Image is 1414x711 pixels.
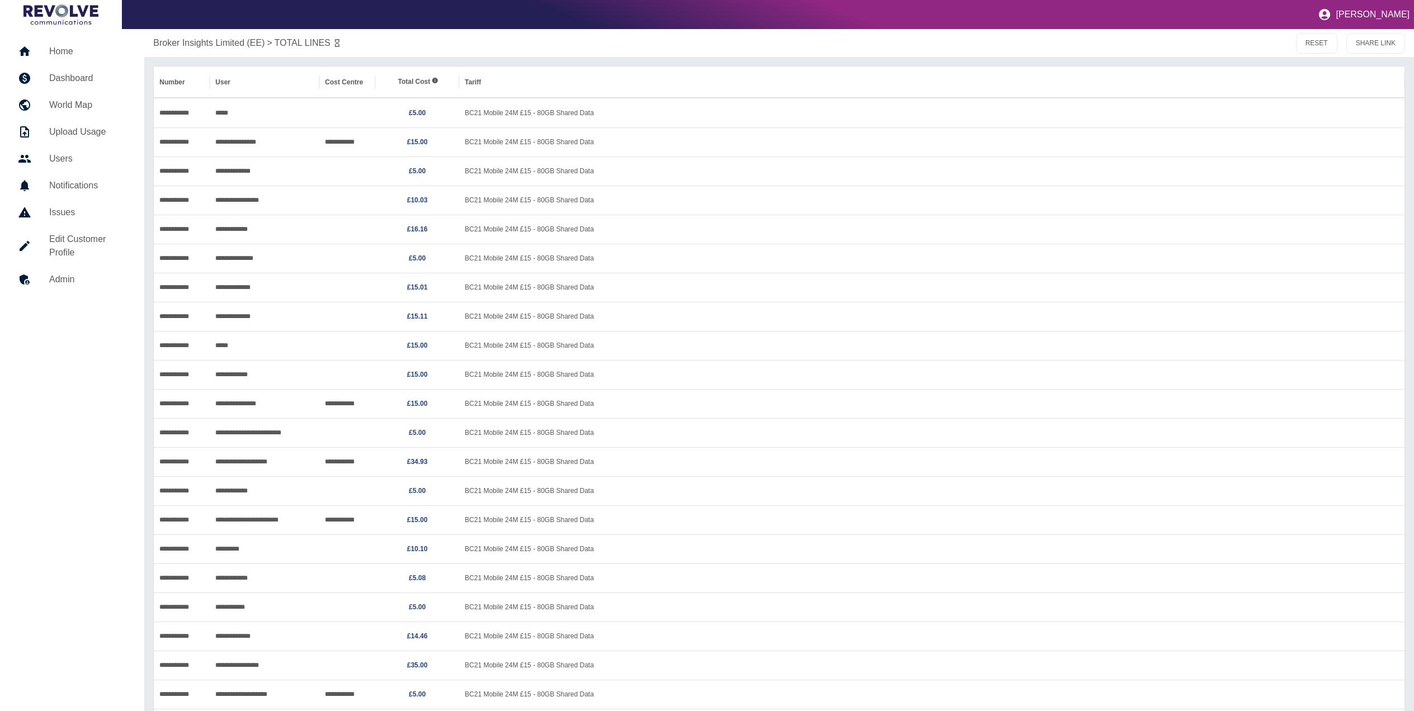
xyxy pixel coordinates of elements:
[407,138,428,146] a: £15.00
[409,690,425,698] a: £5.00
[459,651,1404,680] div: BC21 Mobile 24M £15 - 80GB Shared Data
[267,36,272,50] p: >
[409,487,425,495] a: £5.00
[459,157,1404,186] div: BC21 Mobile 24M £15 - 80GB Shared Data
[459,505,1404,534] div: BC21 Mobile 24M £15 - 80GB Shared Data
[49,273,126,286] h5: Admin
[23,4,98,25] img: Logo
[407,545,428,553] a: £10.10
[407,342,428,349] a: £15.00
[407,225,428,233] a: £16.16
[1313,3,1414,26] button: [PERSON_NAME]
[49,125,126,139] h5: Upload Usage
[9,38,135,65] a: Home
[9,65,135,92] a: Dashboard
[459,127,1404,157] div: BC21 Mobile 24M £15 - 80GB Shared Data
[459,534,1404,563] div: BC21 Mobile 24M £15 - 80GB Shared Data
[459,360,1404,389] div: BC21 Mobile 24M £15 - 80GB Shared Data
[459,244,1404,273] div: BC21 Mobile 24M £15 - 80GB Shared Data
[9,92,135,118] a: World Map
[409,574,425,582] a: £5.08
[215,78,230,86] div: User
[1346,33,1405,54] button: SHARE LINK
[49,98,126,112] h5: World Map
[465,78,481,86] div: Tariff
[459,98,1404,127] div: BC21 Mobile 24M £15 - 80GB Shared Data
[159,78,185,86] div: Number
[459,563,1404,592] div: BC21 Mobile 24M £15 - 80GB Shared Data
[407,283,428,291] a: £15.01
[9,172,135,199] a: Notifications
[407,516,428,524] a: £15.00
[49,206,126,219] h5: Issues
[459,389,1404,418] div: BC21 Mobile 24M £15 - 80GB Shared Data
[49,72,126,85] h5: Dashboard
[9,118,135,145] a: Upload Usage
[409,254,425,262] a: £5.00
[459,302,1404,331] div: BC21 Mobile 24M £15 - 80GB Shared Data
[407,632,428,640] a: £14.46
[459,215,1404,244] div: BC21 Mobile 24M £15 - 80GB Shared Data
[49,233,126,259] h5: Edit Customer Profile
[9,199,135,226] a: Issues
[459,622,1404,651] div: BC21 Mobile 24M £15 - 80GB Shared Data
[459,331,1404,360] div: BC21 Mobile 24M £15 - 80GB Shared Data
[409,603,425,611] a: £5.00
[49,179,126,192] h5: Notifications
[49,152,126,165] h5: Users
[325,78,363,86] div: Cost Centre
[407,458,428,466] a: £34.93
[459,186,1404,215] div: BC21 Mobile 24M £15 - 80GB Shared Data
[407,196,428,204] a: £10.03
[398,77,438,87] span: Total Cost includes both fixed and variable costs.
[9,145,135,172] a: Users
[409,167,425,175] a: £5.00
[275,36,330,50] a: TOTAL LINES
[49,45,126,58] h5: Home
[153,36,264,50] a: Broker Insights Limited (EE)
[459,418,1404,447] div: BC21 Mobile 24M £15 - 80GB Shared Data
[459,447,1404,476] div: BC21 Mobile 24M £15 - 80GB Shared Data
[459,476,1404,505] div: BC21 Mobile 24M £15 - 80GB Shared Data
[9,266,135,293] a: Admin
[9,226,135,266] a: Edit Customer Profile
[407,312,428,320] a: £15.11
[459,680,1404,709] div: BC21 Mobile 24M £15 - 80GB Shared Data
[459,592,1404,622] div: BC21 Mobile 24M £15 - 80GB Shared Data
[407,371,428,378] a: £15.00
[1296,33,1337,54] button: RESET
[407,400,428,407] a: £15.00
[459,273,1404,302] div: BC21 Mobile 24M £15 - 80GB Shared Data
[407,661,428,669] a: £35.00
[1336,10,1410,20] p: [PERSON_NAME]
[409,429,425,437] a: £5.00
[409,109,425,117] a: £5.00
